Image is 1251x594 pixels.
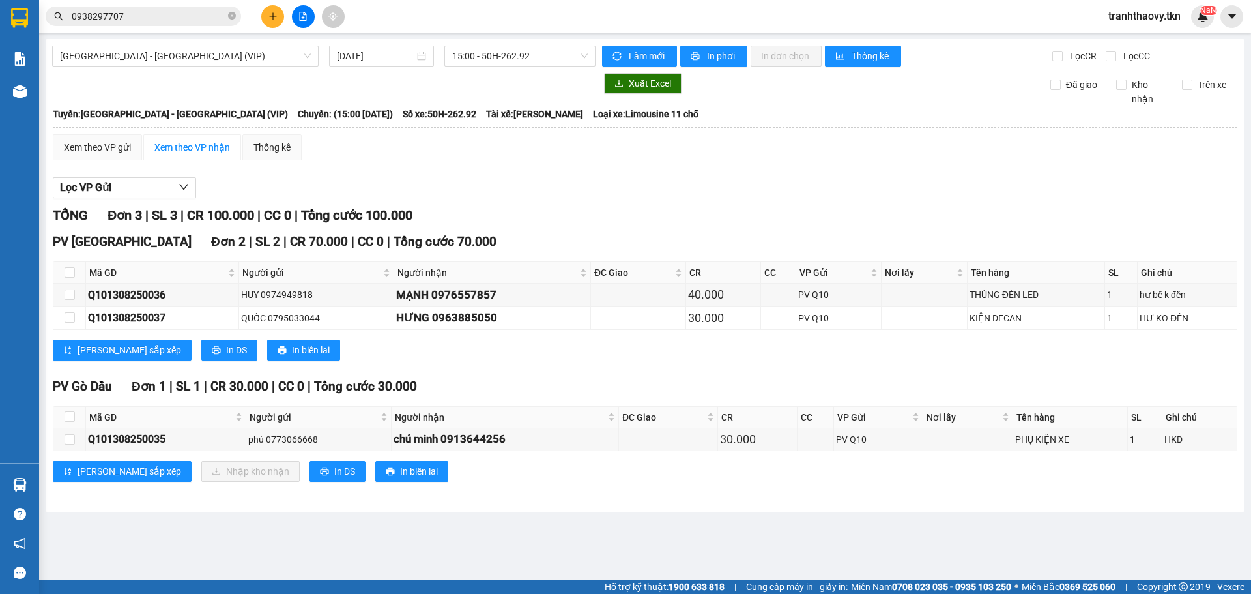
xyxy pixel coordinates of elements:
span: CC 0 [358,234,384,249]
span: printer [278,346,287,356]
div: THÙNG ĐÈN LED [970,288,1102,302]
th: CR [686,262,762,284]
span: Cung cấp máy in - giấy in: [746,580,848,594]
strong: 0708 023 035 - 0935 103 250 [892,582,1011,592]
th: Ghi chú [1162,407,1237,428]
span: In biên lai [292,343,330,357]
span: Người gửi [242,265,381,280]
div: Q101308250037 [88,310,237,326]
b: GỬI : PV Gò Dầu [16,95,146,116]
button: sort-ascending[PERSON_NAME] sắp xếp [53,461,192,482]
li: Hotline: 1900 8153 [122,48,545,65]
th: Tên hàng [1013,407,1128,428]
div: PHỤ KIỆN XE [1015,432,1125,447]
b: Tuyến: [GEOGRAPHIC_DATA] - [GEOGRAPHIC_DATA] (VIP) [53,109,288,119]
span: caret-down [1226,10,1238,22]
span: CR 100.000 [187,207,254,223]
span: | [283,234,287,249]
span: tranhthaovy.tkn [1098,8,1191,24]
span: [PERSON_NAME] sắp xếp [78,343,181,357]
strong: 1900 633 818 [669,582,725,592]
div: 40.000 [688,286,759,304]
span: | [169,379,173,394]
th: Ghi chú [1138,262,1237,284]
span: In phơi [707,49,737,63]
th: CC [798,407,835,428]
span: Đơn 1 [132,379,166,394]
span: SL 2 [255,234,280,249]
span: Xuất Excel [629,76,671,91]
span: search [54,12,63,21]
img: solution-icon [13,52,27,66]
span: down [179,182,189,192]
span: Chuyến: (15:00 [DATE]) [298,107,393,121]
span: close-circle [228,12,236,20]
button: caret-down [1220,5,1243,28]
span: plus [268,12,278,21]
span: Lọc CR [1065,49,1099,63]
button: printerIn biên lai [267,340,340,361]
li: [STREET_ADDRESS][PERSON_NAME]. [GEOGRAPHIC_DATA], Tỉnh [GEOGRAPHIC_DATA] [122,32,545,48]
div: PV Q10 [798,311,878,325]
span: SL 1 [176,379,201,394]
input: 13/08/2025 [337,49,414,63]
span: | [204,379,207,394]
div: KIỆN DECAN [970,311,1102,325]
span: | [257,207,261,223]
span: sort-ascending [63,346,72,356]
div: Xem theo VP nhận [154,140,230,155]
div: PV Q10 [836,432,921,447]
span: CC 0 [264,207,291,223]
span: Đơn 2 [211,234,246,249]
span: | [734,580,736,594]
button: printerIn biên lai [375,461,448,482]
span: file-add [298,12,308,21]
img: warehouse-icon [13,478,27,492]
span: | [249,234,252,249]
span: PV Gò Dầu [53,379,112,394]
th: CR [718,407,797,428]
span: copyright [1179,582,1188,591]
span: | [145,207,149,223]
span: Đơn 3 [108,207,142,223]
span: Kho nhận [1127,78,1172,106]
td: PV Q10 [796,284,881,306]
span: printer [691,52,702,62]
button: aim [322,5,345,28]
span: Làm mới [629,49,667,63]
div: 1 [1130,432,1160,447]
div: 30.000 [688,309,759,327]
div: 1 [1107,288,1135,302]
div: hư bể k đền [1140,288,1235,302]
span: PV [GEOGRAPHIC_DATA] [53,234,192,249]
span: Tổng cước 30.000 [314,379,417,394]
span: Người gửi [250,410,378,424]
span: VP Gửi [799,265,867,280]
button: file-add [292,5,315,28]
td: Q101308250036 [86,284,239,306]
span: message [14,567,26,579]
span: download [614,79,624,89]
span: | [308,379,311,394]
td: PV Q10 [796,307,881,330]
span: Người nhận [397,265,577,280]
span: aim [328,12,338,21]
span: Mã GD [89,410,233,424]
span: question-circle [14,508,26,520]
button: sort-ascending[PERSON_NAME] sắp xếp [53,340,192,361]
button: printerIn phơi [680,46,747,67]
span: | [351,234,354,249]
button: In đơn chọn [751,46,822,67]
td: Q101308250035 [86,428,246,451]
span: [PERSON_NAME] sắp xếp [78,464,181,479]
button: Lọc VP Gửi [53,177,196,198]
span: CR 70.000 [290,234,348,249]
span: Trên xe [1192,78,1231,92]
span: SL 3 [152,207,177,223]
button: downloadNhập kho nhận [201,461,300,482]
span: sync [612,52,624,62]
div: HUY 0974949818 [241,288,392,302]
div: QUỐC 0795033044 [241,311,392,325]
div: 30.000 [720,430,794,449]
span: printer [320,467,329,477]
